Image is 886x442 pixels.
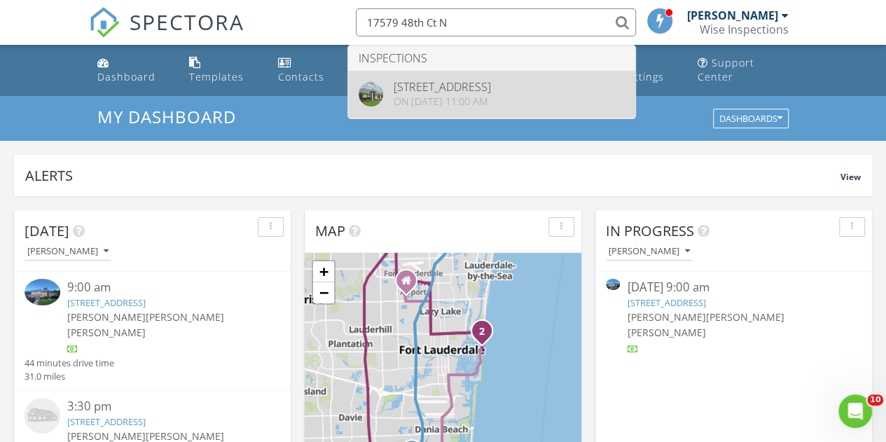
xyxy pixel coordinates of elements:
i: 2 [479,327,485,337]
img: 9354116%2Fcover_photos%2F6dWhsQg2WeCd2QFw2uKd%2Foriginal.9354116-1756306107023 [359,82,383,106]
span: [PERSON_NAME] [67,326,146,339]
a: [DATE] 9:00 am [STREET_ADDRESS] [PERSON_NAME][PERSON_NAME][PERSON_NAME] [606,279,861,357]
div: 44 minutes drive time [25,357,114,370]
div: [PERSON_NAME] [609,247,690,256]
a: Settings [616,50,681,90]
input: Search everything... [356,8,636,36]
span: Map [315,221,345,240]
button: [PERSON_NAME] [25,242,111,261]
div: Dashboards [719,114,782,124]
div: Wise Inspections [700,22,789,36]
a: 9:00 am [STREET_ADDRESS] [PERSON_NAME][PERSON_NAME][PERSON_NAME] 44 minutes drive time 31.0 miles [25,279,280,383]
a: Zoom out [313,282,334,303]
span: [PERSON_NAME] [146,310,224,324]
span: [PERSON_NAME] [627,310,705,324]
div: Alerts [25,166,840,185]
span: 10 [867,394,883,406]
div: [PERSON_NAME] [687,8,778,22]
div: Dashboard [97,70,155,83]
div: 3:30 pm [67,398,259,415]
img: 9368214%2Freports%2F5cd12e8d-ca16-4903-8fbe-7c6bfd89eece%2Fcover_photos%2FAoevH0K9dD6w2LOluvTx%2F... [606,279,620,289]
span: View [840,171,861,183]
iframe: Intercom live chat [838,394,872,428]
a: [STREET_ADDRESS] [67,296,146,309]
div: Support Center [698,56,754,83]
a: [STREET_ADDRESS] [627,296,705,309]
div: [PERSON_NAME] [27,247,109,256]
span: SPECTORA [130,7,244,36]
div: 31.0 miles [25,370,114,383]
div: [DATE] 9:00 am [627,279,840,296]
div: 153 N Seabreeze Blvd, Fort Lauderdale, FL 33304 [482,331,490,339]
button: [PERSON_NAME] [606,242,693,261]
a: Contacts [272,50,343,90]
li: Inspections [348,46,635,71]
div: 9:00 am [67,279,259,296]
a: [STREET_ADDRESS] [67,415,146,428]
img: The Best Home Inspection Software - Spectora [89,7,120,38]
a: Support Center [692,50,794,90]
span: [PERSON_NAME] [627,326,705,339]
div: Templates [189,70,244,83]
a: SPECTORA [89,19,244,48]
a: Dashboard [92,50,173,90]
img: house-placeholder-square-ca63347ab8c70e15b013bc22427d3df0f7f082c62ce06d78aee8ec4e70df452f.jpg [25,398,60,434]
div: [STREET_ADDRESS] [394,81,491,92]
div: Settings [622,70,664,83]
span: In Progress [606,221,694,240]
div: On [DATE] 11:00 am [394,96,491,107]
img: 9368214%2Freports%2F5cd12e8d-ca16-4903-8fbe-7c6bfd89eece%2Fcover_photos%2FAoevH0K9dD6w2LOluvTx%2F... [25,279,60,305]
span: [DATE] [25,221,69,240]
span: [PERSON_NAME] [705,310,784,324]
span: My Dashboard [97,105,236,128]
div: Contacts [278,70,324,83]
a: Zoom in [313,261,334,282]
a: Templates [184,50,261,90]
span: [PERSON_NAME] [67,310,146,324]
div: 2647 NW 33rd St, Oakland Park FL 33309 [406,280,415,289]
button: Dashboards [713,109,789,129]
